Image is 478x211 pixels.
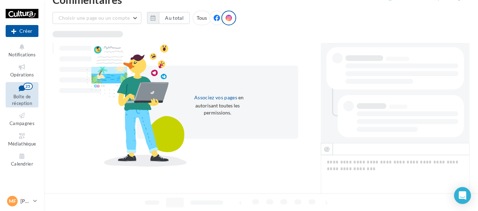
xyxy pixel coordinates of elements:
span: Opérations [10,72,34,77]
span: Calendrier [11,161,33,167]
a: Associez vos pages [191,93,237,102]
div: Tous [192,11,211,25]
span: Campagnes [10,120,35,126]
span: Choisir une page ou un compte [59,15,130,21]
span: Notifications [8,52,36,57]
button: Au total [147,12,190,24]
a: Boîte de réception25 [6,82,38,108]
span: MF [9,198,16,205]
button: Créer [6,25,38,37]
div: 25 [23,83,33,90]
button: Notifications [6,42,38,59]
a: Calendrier [6,151,38,168]
span: en autorisant toutes les permissions. [195,94,244,116]
p: [PERSON_NAME] [20,198,30,205]
button: Au total [159,12,190,24]
div: Nouvelle campagne [6,25,38,37]
div: Open Intercom Messenger [454,187,471,204]
span: Boîte de réception [12,94,32,106]
a: Médiathèque [6,131,38,148]
button: Choisir une page ou un compte [53,12,141,24]
a: Campagnes [6,110,38,128]
a: MF [PERSON_NAME] [6,194,38,208]
a: Opérations [6,62,38,79]
span: Médiathèque [8,141,36,147]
